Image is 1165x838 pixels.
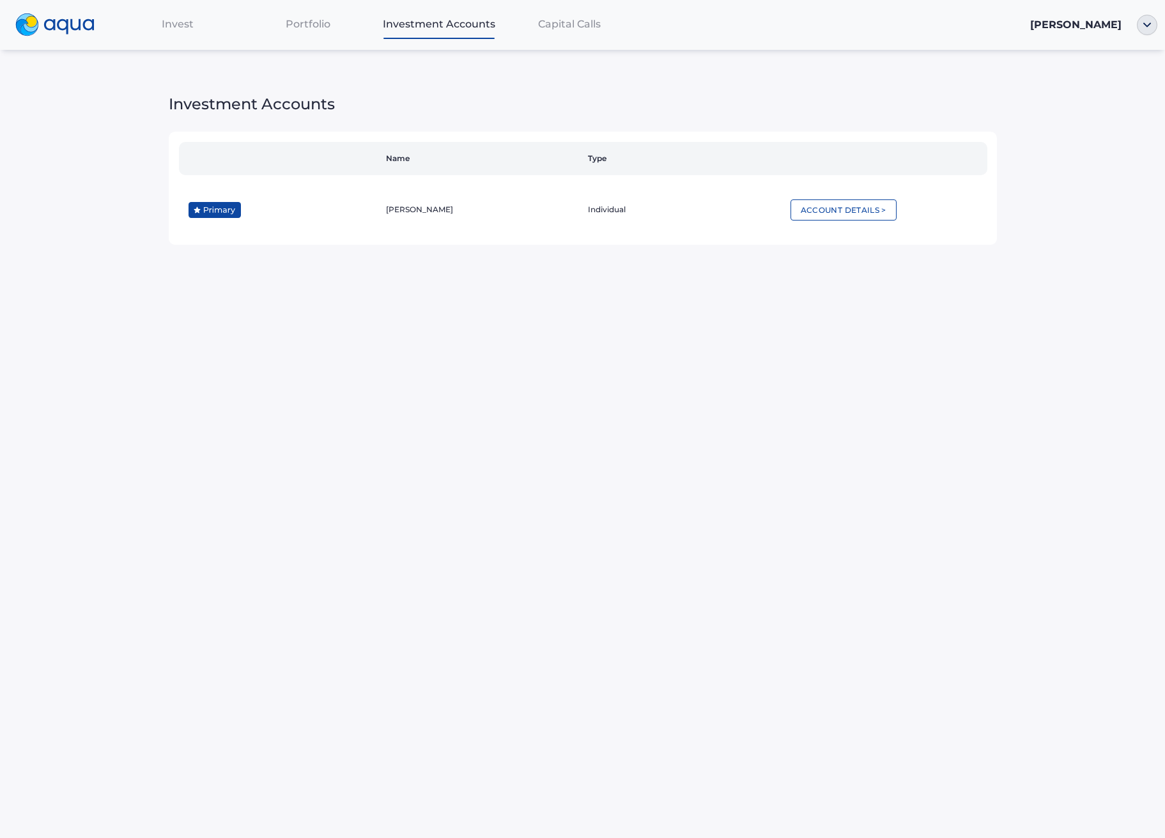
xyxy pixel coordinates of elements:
img: ellipse [1137,15,1157,35]
a: Investment Accounts [374,11,504,37]
a: Capital Calls [504,11,635,37]
button: Account Details > [791,199,897,221]
a: Invest [112,11,243,37]
td: [PERSON_NAME] [381,185,583,235]
a: logo [8,10,112,40]
span: Investment Accounts [169,92,997,116]
a: Portfolio [243,11,373,37]
td: Individual [583,185,785,235]
th: Type [583,142,785,175]
span: Capital Calls [538,18,601,30]
span: Investment Accounts [383,18,495,30]
span: Portfolio [286,18,330,30]
img: logo [15,13,95,36]
span: [PERSON_NAME] [1030,19,1122,31]
span: Invest [162,18,194,30]
img: primary-account-indicator [189,202,241,218]
th: Name [381,142,583,175]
